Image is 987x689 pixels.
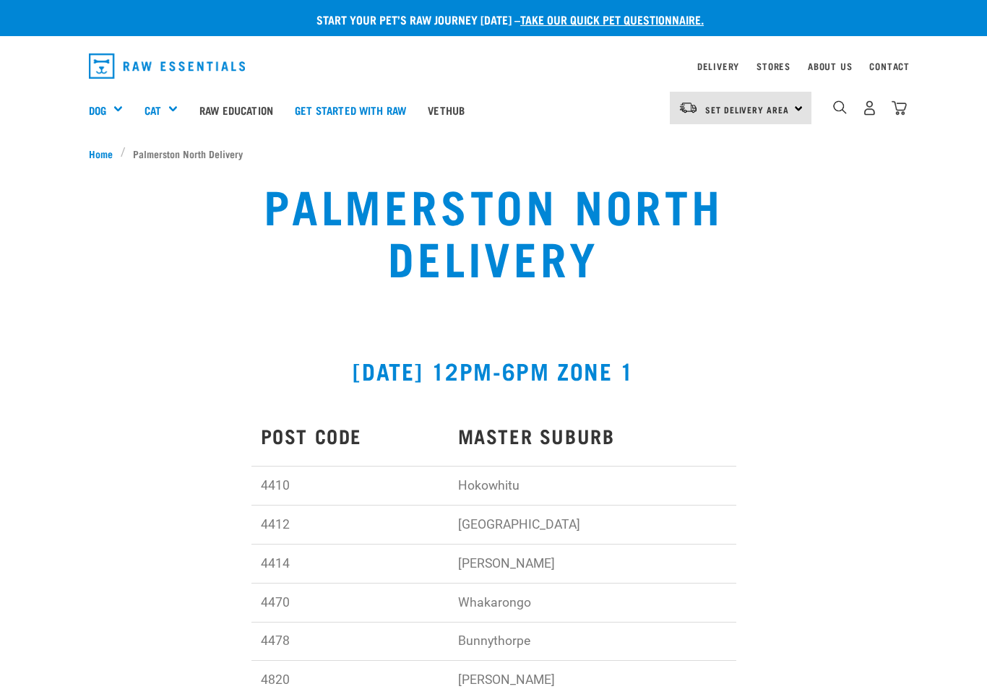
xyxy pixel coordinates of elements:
a: Dog [89,102,106,118]
img: home-icon@2x.png [892,100,907,116]
img: user.png [862,100,877,116]
nav: dropdown navigation [77,48,910,84]
h1: Palmerston North Delivery [191,178,797,282]
span: Set Delivery Area [705,107,789,112]
a: Home [89,146,121,161]
td: 4412 [251,506,449,545]
a: About Us [808,64,852,69]
img: home-icon-1@2x.png [833,100,847,114]
td: 4414 [251,545,449,584]
td: [PERSON_NAME] [448,545,736,584]
td: 4478 [251,622,449,661]
img: van-moving.png [678,101,698,114]
a: Raw Education [189,81,284,139]
td: Hokowhitu [448,467,736,506]
td: Bunnythorpe [448,622,736,661]
span: Home [89,146,113,161]
a: Stores [757,64,790,69]
td: Whakarongo [448,583,736,622]
nav: breadcrumbs [89,146,898,161]
a: Vethub [417,81,475,139]
a: Get started with Raw [284,81,417,139]
h3: MASTER SUBURB [458,425,727,447]
td: 4410 [251,467,449,506]
a: take our quick pet questionnaire. [520,16,704,22]
img: Raw Essentials Logo [89,53,245,79]
a: Delivery [697,64,739,69]
td: [GEOGRAPHIC_DATA] [448,506,736,545]
a: Contact [869,64,910,69]
h3: POST CODE [261,425,439,447]
td: 4470 [251,583,449,622]
a: Cat [145,102,161,118]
